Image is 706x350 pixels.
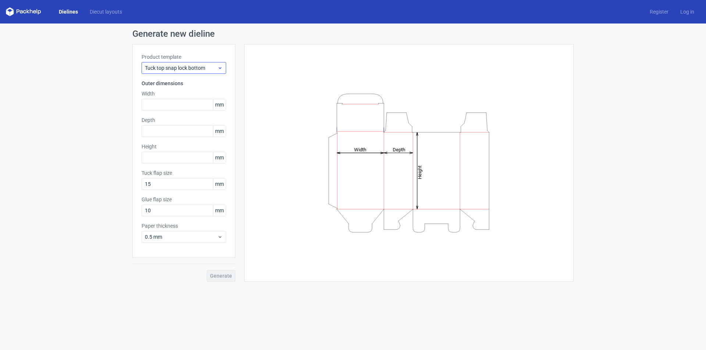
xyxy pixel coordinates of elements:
label: Tuck flap size [142,169,226,177]
label: Depth [142,116,226,124]
span: mm [213,99,226,110]
tspan: Width [354,147,366,152]
span: 0.5 mm [145,233,217,241]
h3: Outer dimensions [142,80,226,87]
label: Product template [142,53,226,61]
label: Height [142,143,226,150]
tspan: Depth [393,147,405,152]
span: mm [213,178,226,190]
span: mm [213,205,226,216]
a: Log in [674,8,700,15]
a: Register [644,8,674,15]
span: Tuck top snap lock bottom [145,64,217,72]
a: Diecut layouts [84,8,128,15]
label: Width [142,90,226,97]
a: Dielines [53,8,84,15]
label: Glue flap size [142,196,226,203]
label: Paper thickness [142,222,226,230]
h1: Generate new dieline [132,29,574,38]
span: mm [213,126,226,137]
span: mm [213,152,226,163]
tspan: Height [417,165,422,179]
